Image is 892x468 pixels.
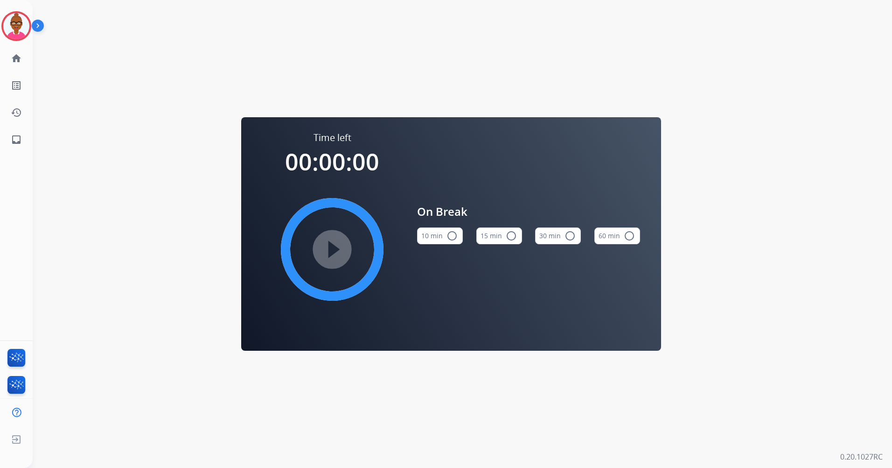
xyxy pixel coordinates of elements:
mat-icon: home [11,53,22,64]
mat-icon: history [11,107,22,118]
span: On Break [417,203,640,220]
mat-icon: inbox [11,134,22,145]
p: 0.20.1027RC [840,451,883,462]
mat-icon: radio_button_unchecked [506,230,517,241]
button: 30 min [535,227,581,244]
mat-icon: list_alt [11,80,22,91]
button: 60 min [594,227,640,244]
span: 00:00:00 [285,146,379,177]
mat-icon: radio_button_unchecked [564,230,576,241]
img: avatar [3,13,29,39]
button: 10 min [417,227,463,244]
mat-icon: radio_button_unchecked [446,230,458,241]
span: Time left [314,131,351,144]
button: 15 min [476,227,522,244]
mat-icon: radio_button_unchecked [624,230,635,241]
